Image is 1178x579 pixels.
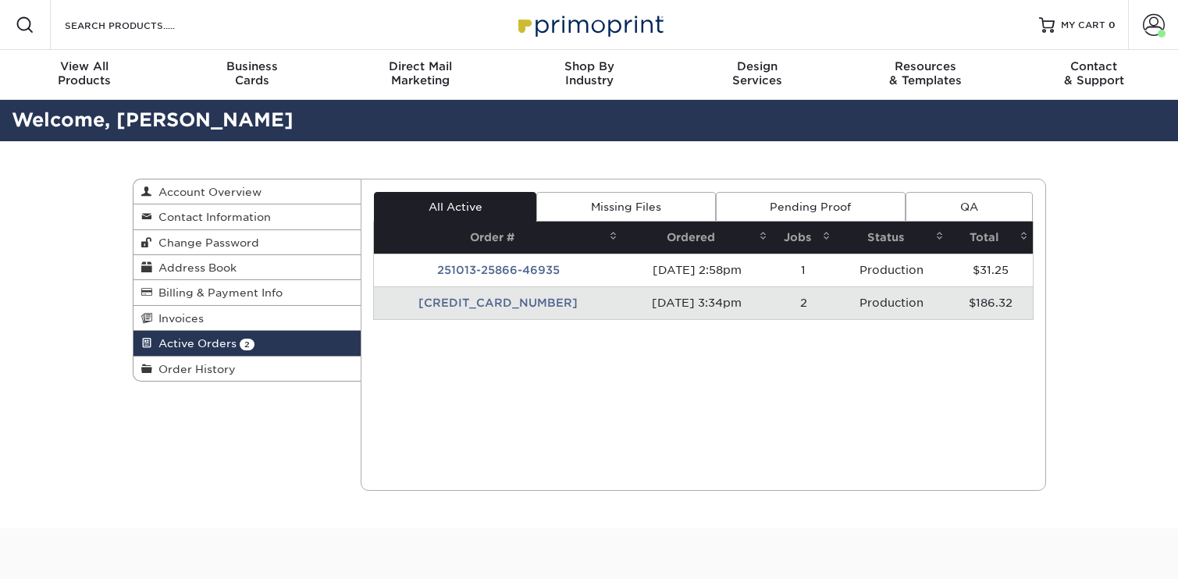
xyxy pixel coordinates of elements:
[948,254,1033,286] td: $31.25
[948,222,1033,254] th: Total
[133,280,361,305] a: Billing & Payment Info
[133,331,361,356] a: Active Orders 2
[152,211,271,223] span: Contact Information
[133,204,361,229] a: Contact Information
[835,254,948,286] td: Production
[716,192,906,222] a: Pending Proof
[622,222,772,254] th: Ordered
[511,8,667,41] img: Primoprint
[772,254,835,286] td: 1
[772,286,835,319] td: 2
[842,59,1010,87] div: & Templates
[336,59,505,87] div: Marketing
[374,254,622,286] td: 251013-25866-46935
[240,339,254,350] span: 2
[835,222,948,254] th: Status
[622,254,772,286] td: [DATE] 2:58pm
[1061,19,1105,32] span: MY CART
[374,286,622,319] td: [CREDIT_CARD_NUMBER]
[505,59,674,87] div: Industry
[152,312,204,325] span: Invoices
[133,255,361,280] a: Address Book
[948,286,1033,319] td: $186.32
[152,286,283,299] span: Billing & Payment Info
[505,59,674,73] span: Shop By
[842,50,1010,100] a: Resources& Templates
[374,222,622,254] th: Order #
[336,50,505,100] a: Direct MailMarketing
[133,230,361,255] a: Change Password
[1009,50,1178,100] a: Contact& Support
[673,59,842,73] span: Design
[835,286,948,319] td: Production
[772,222,835,254] th: Jobs
[152,236,259,249] span: Change Password
[906,192,1032,222] a: QA
[169,50,337,100] a: BusinessCards
[622,286,772,319] td: [DATE] 3:34pm
[1009,59,1178,73] span: Contact
[169,59,337,73] span: Business
[133,306,361,331] a: Invoices
[374,192,536,222] a: All Active
[336,59,505,73] span: Direct Mail
[152,186,262,198] span: Account Overview
[152,261,237,274] span: Address Book
[169,59,337,87] div: Cards
[673,50,842,100] a: DesignServices
[505,50,674,100] a: Shop ByIndustry
[1009,59,1178,87] div: & Support
[152,337,237,350] span: Active Orders
[842,59,1010,73] span: Resources
[63,16,215,34] input: SEARCH PRODUCTS.....
[152,363,236,375] span: Order History
[133,179,361,204] a: Account Overview
[673,59,842,87] div: Services
[1109,20,1116,30] span: 0
[133,357,361,381] a: Order History
[536,192,715,222] a: Missing Files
